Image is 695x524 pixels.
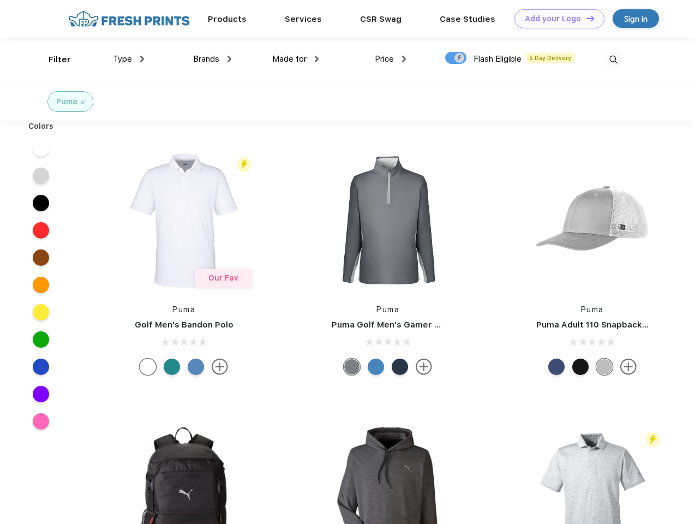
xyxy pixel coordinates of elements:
[227,56,231,62] img: dropdown.png
[164,359,180,375] div: Green Lagoon
[315,56,319,62] img: dropdown.png
[193,54,219,64] span: Brands
[526,53,574,63] span: 5 Day Delivery
[581,305,604,314] a: Puma
[604,51,622,69] img: desktop_search.svg
[376,305,399,314] a: Puma
[65,9,193,28] img: fo%20logo%202.webp
[525,14,581,23] div: Add your Logo
[474,54,522,64] span: Flash Eligible
[360,14,402,24] a: CSR Swag
[140,56,144,62] img: dropdown.png
[520,148,665,293] img: func=resize&h=266
[596,359,613,375] div: Quarry with Brt Whit
[49,53,71,66] div: Filter
[645,432,660,447] img: flash_active_toggle.svg
[332,320,504,330] a: Puma Golf Men's Gamer Golf Quarter-Zip
[572,359,589,375] div: Pma Blk with Pma Blk
[172,305,195,314] a: Puma
[344,359,360,375] div: Quiet Shade
[613,9,659,28] a: Sign in
[212,359,228,375] img: more.svg
[620,359,637,375] img: more.svg
[188,359,204,375] div: Lake Blue
[416,359,432,375] img: more.svg
[111,148,256,293] img: func=resize&h=266
[208,273,238,282] span: Our Fav
[375,54,394,64] span: Price
[208,14,247,24] a: Products
[624,13,648,25] div: Sign in
[113,54,132,64] span: Type
[586,15,594,21] img: DT
[272,54,307,64] span: Made for
[140,359,156,375] div: Bright White
[285,14,322,24] a: Services
[548,359,565,375] div: Peacoat Qut Shd
[20,121,62,132] div: Colors
[81,100,85,104] img: filter_cancel.svg
[315,148,460,293] img: func=resize&h=266
[392,359,408,375] div: Navy Blazer
[237,157,251,172] img: flash_active_toggle.svg
[368,359,384,375] div: Bright Cobalt
[56,96,77,108] div: Puma
[402,56,406,62] img: dropdown.png
[135,320,233,330] a: Golf Men's Bandon Polo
